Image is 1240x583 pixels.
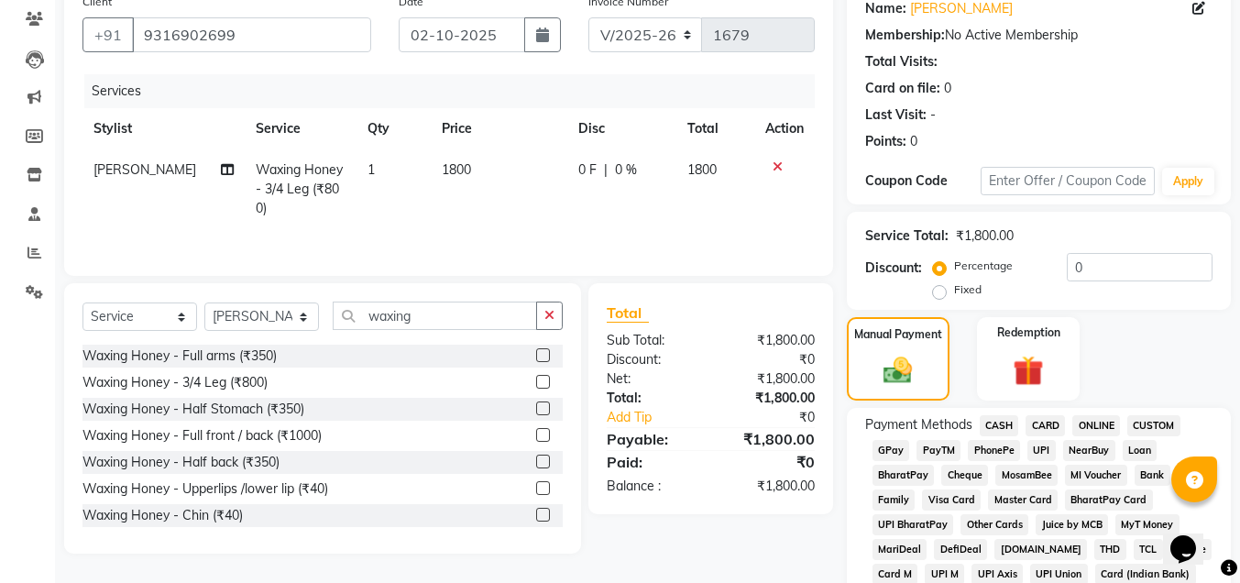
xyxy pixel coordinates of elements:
span: Visa Card [922,489,981,511]
span: GPay [872,440,910,461]
div: Waxing Honey - Half Stomach (₹350) [82,400,304,419]
div: 0 [944,79,951,98]
span: PhonePe [968,440,1020,461]
div: ₹1,800.00 [710,331,828,350]
span: [DOMAIN_NAME] [994,539,1087,560]
span: | [604,160,608,180]
span: CUSTOM [1127,415,1180,436]
span: MosamBee [995,465,1058,486]
span: UPI BharatPay [872,514,954,535]
div: ₹1,800.00 [710,389,828,408]
span: BharatPay [872,465,935,486]
span: ONLINE [1072,415,1120,436]
span: Loan [1123,440,1158,461]
span: CASH [980,415,1019,436]
label: Manual Payment [854,326,942,343]
label: Fixed [954,281,982,298]
th: Total [676,108,754,149]
span: MariDeal [872,539,927,560]
div: Waxing Honey - Upperlips /lower lip (₹40) [82,479,328,499]
div: ₹0 [710,451,828,473]
span: Family [872,489,916,511]
div: Card on file: [865,79,940,98]
div: Waxing Honey - Chin (₹40) [82,506,243,525]
button: Apply [1162,168,1214,195]
div: No Active Membership [865,26,1213,45]
th: Qty [357,108,431,149]
div: Coupon Code [865,171,981,191]
div: Waxing Honey - Full front / back (₹1000) [82,426,322,445]
span: MI Voucher [1065,465,1127,486]
a: Add Tip [593,408,730,427]
label: Redemption [997,324,1060,341]
span: BharatPay Card [1065,489,1153,511]
div: - [930,105,936,125]
span: 1 [368,161,375,178]
div: ₹1,800.00 [956,226,1014,246]
div: Membership: [865,26,945,45]
button: +91 [82,17,134,52]
input: Search by Name/Mobile/Email/Code [132,17,371,52]
span: Waxing Honey - 3/4 Leg (₹800) [256,161,343,216]
span: PayTM [916,440,960,461]
span: Total [607,303,649,323]
div: Discount: [865,258,922,278]
div: Total: [593,389,710,408]
div: ₹1,800.00 [710,369,828,389]
th: Stylist [82,108,245,149]
th: Action [754,108,815,149]
span: NearBuy [1063,440,1115,461]
span: DefiDeal [934,539,987,560]
span: Juice by MCB [1036,514,1108,535]
span: UPI [1027,440,1056,461]
div: Waxing Honey - Half back (₹350) [82,453,280,472]
input: Enter Offer / Coupon Code [981,167,1155,195]
div: Payable: [593,428,710,450]
span: Other Cards [960,514,1028,535]
span: Cheque [941,465,988,486]
div: Services [84,74,828,108]
iframe: chat widget [1163,510,1222,565]
th: Service [245,108,357,149]
div: ₹0 [710,350,828,369]
div: Points: [865,132,906,151]
div: Total Visits: [865,52,938,71]
span: THD [1094,539,1126,560]
span: 0 F [578,160,597,180]
label: Percentage [954,258,1013,274]
span: Master Card [988,489,1058,511]
div: ₹1,800.00 [710,477,828,496]
div: Waxing Honey - 3/4 Leg (₹800) [82,373,268,392]
div: Service Total: [865,226,949,246]
img: _gift.svg [1004,352,1053,390]
div: Discount: [593,350,710,369]
div: Sub Total: [593,331,710,350]
span: Payment Methods [865,415,972,434]
th: Price [431,108,566,149]
div: ₹1,800.00 [710,428,828,450]
input: Search or Scan [333,302,537,330]
span: TCL [1134,539,1163,560]
span: Bank [1135,465,1170,486]
span: 0 % [615,160,637,180]
div: 0 [910,132,917,151]
div: Last Visit: [865,105,927,125]
th: Disc [567,108,676,149]
span: [PERSON_NAME] [93,161,196,178]
div: Balance : [593,477,710,496]
img: _cash.svg [874,354,921,387]
span: MyT Money [1115,514,1180,535]
div: Waxing Honey - Full arms (₹350) [82,346,277,366]
span: CARD [1026,415,1065,436]
div: ₹0 [730,408,828,427]
div: Net: [593,369,710,389]
span: 1800 [442,161,471,178]
div: Paid: [593,451,710,473]
span: 1800 [687,161,717,178]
